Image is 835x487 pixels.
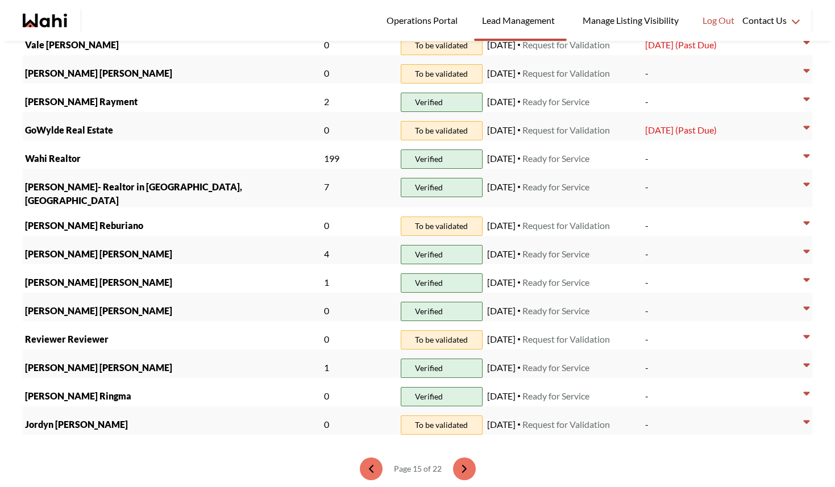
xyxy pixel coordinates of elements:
[522,276,589,289] span: Ready for Service
[23,378,812,406] tr: expand row 18
[487,66,516,80] span: [DATE]
[25,123,319,137] span: GoWylde Real Estate
[487,304,516,318] span: [DATE]
[579,13,682,28] span: Manage Listing Visibility
[322,378,398,406] td: 0
[322,55,398,84] td: 0
[389,457,446,480] div: Page 15 of 22
[25,361,319,374] span: [PERSON_NAME] [PERSON_NAME]
[415,361,443,375] span: Verified
[522,247,589,261] span: Ready for Service
[487,123,516,137] span: [DATE]
[25,304,319,318] span: [PERSON_NAME] [PERSON_NAME]
[322,293,398,321] td: 0
[23,112,812,140] tr: expand row 9
[522,219,610,232] span: Request for Validation
[23,14,67,27] a: Wahi homepage
[23,236,812,264] tr: expand row 13
[415,333,468,347] span: To be validated
[387,13,462,28] span: Operations Portal
[415,276,443,290] span: Verified
[25,389,319,403] span: [PERSON_NAME] Ringma
[643,169,801,207] td: -
[23,27,812,55] tr: expand row 6
[415,181,443,194] span: Verified
[23,264,812,293] tr: expand row 14
[25,247,319,261] span: [PERSON_NAME] [PERSON_NAME]
[703,13,734,28] span: Log Out
[522,418,610,431] span: Request for Validation
[643,140,801,169] td: -
[482,13,559,28] span: Lead Management
[487,276,516,289] span: [DATE]
[23,207,812,236] tr: expand row 12
[322,207,398,236] td: 0
[522,361,589,374] span: Ready for Service
[415,67,468,81] span: To be validated
[23,406,812,435] tr: expand row 19
[487,152,516,165] span: [DATE]
[522,123,610,137] span: Request for Validation
[487,38,516,52] span: [DATE]
[25,95,319,109] span: [PERSON_NAME] Rayment
[522,180,589,194] span: Ready for Service
[25,180,319,207] span: [PERSON_NAME]- Realtor in [GEOGRAPHIC_DATA], [GEOGRAPHIC_DATA]
[23,321,812,349] tr: expand row 16
[25,219,319,232] span: [PERSON_NAME] Reburiano
[643,293,801,321] td: -
[322,321,398,349] td: 0
[643,406,801,435] td: -
[645,39,717,50] span: [DATE] (Past Due)
[415,248,443,261] span: Verified
[322,84,398,112] td: 2
[415,418,468,432] span: To be validated
[23,349,812,378] tr: expand row 17
[643,84,801,112] td: -
[487,95,516,109] span: [DATE]
[522,332,610,346] span: Request for Validation
[322,264,398,293] td: 1
[643,55,801,84] td: -
[487,389,516,403] span: [DATE]
[415,390,443,403] span: Verified
[487,332,516,346] span: [DATE]
[25,418,319,431] span: Jordyn [PERSON_NAME]
[322,140,398,169] td: 199
[360,457,383,480] button: previous page
[25,276,319,289] span: [PERSON_NAME] [PERSON_NAME]
[522,389,589,403] span: Ready for Service
[322,112,398,140] td: 0
[23,140,812,169] tr: expand row 10
[643,349,801,378] td: -
[643,236,801,264] td: -
[415,124,468,138] span: To be validated
[415,39,468,52] span: To be validated
[487,361,516,374] span: [DATE]
[415,219,468,233] span: To be validated
[25,152,319,165] span: Wahi Realtor
[25,66,319,80] span: [PERSON_NAME] [PERSON_NAME]
[487,247,516,261] span: [DATE]
[415,152,443,166] span: Verified
[453,457,476,480] button: next page
[23,169,812,207] tr: expand row 11
[487,219,516,232] span: [DATE]
[643,378,801,406] td: -
[522,152,589,165] span: Ready for Service
[643,207,801,236] td: -
[522,304,589,318] span: Ready for Service
[23,55,812,84] tr: expand row 7
[322,349,398,378] td: 1
[322,406,398,435] td: 0
[25,332,319,346] span: Reviewer Reviewer
[522,38,610,52] span: Request for Validation
[23,84,812,112] tr: expand row 8
[522,95,589,109] span: Ready for Service
[643,264,801,293] td: -
[322,27,398,55] td: 0
[25,38,319,52] span: Vale [PERSON_NAME]
[23,293,812,321] tr: expand row 15
[487,418,516,431] span: [DATE]
[322,169,398,207] td: 7
[415,305,443,318] span: Verified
